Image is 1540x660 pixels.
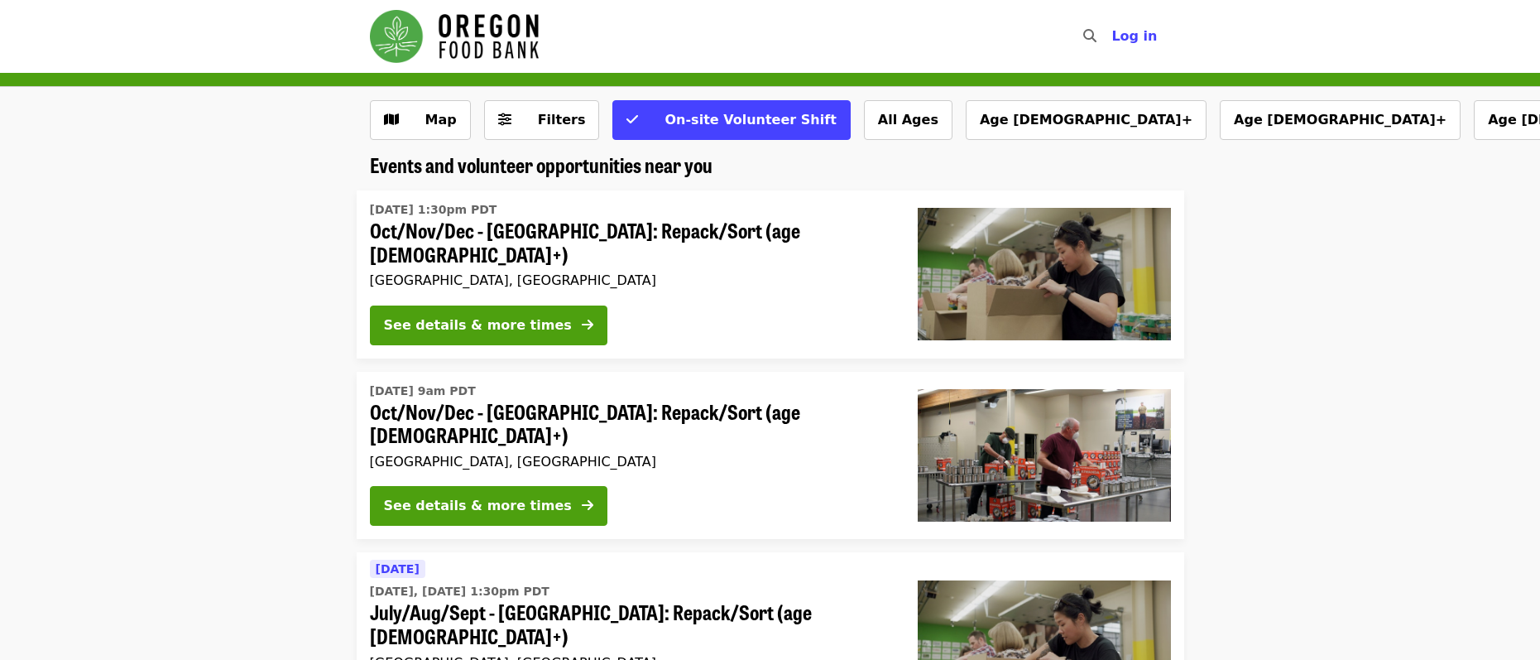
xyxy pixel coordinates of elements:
img: Oct/Nov/Dec - Portland: Repack/Sort (age 16+) organized by Oregon Food Bank [918,389,1171,522]
span: Oct/Nov/Dec - [GEOGRAPHIC_DATA]: Repack/Sort (age [DEMOGRAPHIC_DATA]+) [370,219,891,267]
span: Events and volunteer opportunities near you [370,150,712,179]
button: See details & more times [370,486,607,526]
span: July/Aug/Sept - [GEOGRAPHIC_DATA]: Repack/Sort (age [DEMOGRAPHIC_DATA]+) [370,600,891,648]
span: Map [425,112,457,128]
i: map icon [384,112,399,128]
img: Oct/Nov/Dec - Portland: Repack/Sort (age 8+) organized by Oregon Food Bank [918,208,1171,340]
div: See details & more times [384,496,572,516]
i: sliders-h icon [498,112,511,128]
i: arrow-right icon [582,317,593,333]
span: Log in [1111,28,1157,44]
div: See details & more times [384,316,572,335]
button: Age [DEMOGRAPHIC_DATA]+ [1220,100,1461,140]
a: See details for "Oct/Nov/Dec - Portland: Repack/Sort (age 8+)" [357,190,1184,359]
button: Filters (0 selected) [484,100,600,140]
i: arrow-right icon [582,498,593,513]
i: check icon [626,112,638,128]
time: [DATE], [DATE] 1:30pm PDT [370,583,549,600]
button: Show map view [370,100,471,140]
button: Log in [1098,20,1170,53]
button: Age [DEMOGRAPHIC_DATA]+ [966,100,1207,140]
span: On-site Volunteer Shift [664,112,836,128]
input: Search [1106,17,1120,56]
span: [DATE] [376,562,420,576]
i: search icon [1083,28,1096,44]
a: See details for "Oct/Nov/Dec - Portland: Repack/Sort (age 16+)" [357,372,1184,540]
button: On-site Volunteer Shift [612,100,850,140]
button: See details & more times [370,306,607,345]
span: Oct/Nov/Dec - [GEOGRAPHIC_DATA]: Repack/Sort (age [DEMOGRAPHIC_DATA]+) [370,400,891,448]
div: [GEOGRAPHIC_DATA], [GEOGRAPHIC_DATA] [370,272,891,288]
div: [GEOGRAPHIC_DATA], [GEOGRAPHIC_DATA] [370,454,891,470]
time: [DATE] 1:30pm PDT [370,201,497,219]
span: Filters [538,112,586,128]
button: All Ages [864,100,952,140]
time: [DATE] 9am PDT [370,383,476,400]
img: Oregon Food Bank - Home [370,10,539,63]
